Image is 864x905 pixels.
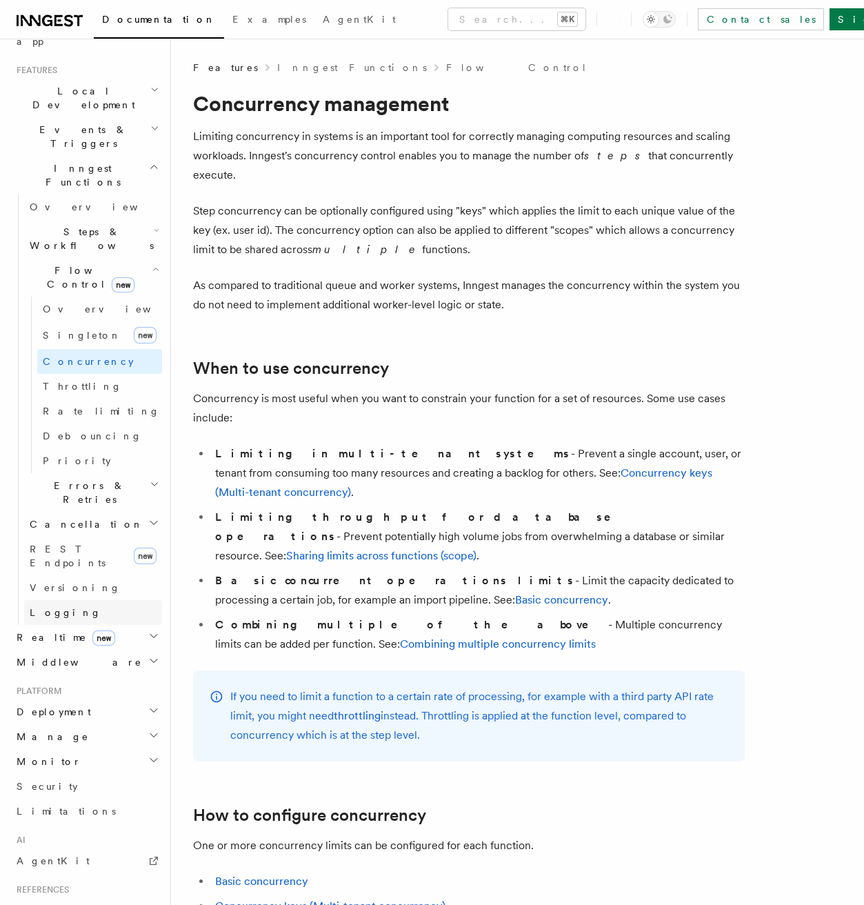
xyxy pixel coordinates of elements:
[193,127,745,185] p: Limiting concurrency in systems is an important tool for correctly managing computing resources a...
[11,774,162,799] a: Security
[37,297,162,321] a: Overview
[193,61,258,74] span: Features
[43,406,160,417] span: Rate limiting
[11,699,162,724] button: Deployment
[24,219,162,258] button: Steps & Workflows
[11,755,81,768] span: Monitor
[24,517,143,531] span: Cancellation
[515,593,608,606] a: Basic concurrency
[224,4,314,37] a: Examples
[24,297,162,473] div: Flow Controlnew
[312,243,422,256] em: multiple
[134,327,157,344] span: new
[30,544,106,568] span: REST Endpoints
[24,537,162,575] a: REST Endpointsnew
[11,79,162,117] button: Local Development
[17,855,90,866] span: AgentKit
[37,399,162,424] a: Rate limiting
[43,356,134,367] span: Concurrency
[24,473,162,512] button: Errors & Retries
[215,447,571,460] strong: Limiting in multi-tenant systems
[11,161,149,189] span: Inngest Functions
[323,14,396,25] span: AgentKit
[24,512,162,537] button: Cancellation
[11,884,69,895] span: References
[643,11,676,28] button: Toggle dark mode
[24,575,162,600] a: Versioning
[30,607,101,618] span: Logging
[215,510,630,543] strong: Limiting throughput for database operations
[43,330,121,341] span: Singleton
[11,625,162,650] button: Realtimenew
[11,705,91,719] span: Deployment
[11,655,142,669] span: Middleware
[193,359,389,378] a: When to use concurrency
[446,61,587,74] a: Flow Control
[43,455,111,466] span: Priority
[193,91,745,116] h1: Concurrency management
[230,687,728,745] p: If you need to limit a function to a certain rate of processing, for example with a third party A...
[17,806,116,817] span: Limitations
[24,263,152,291] span: Flow Control
[24,479,150,506] span: Errors & Retries
[11,630,115,644] span: Realtime
[448,8,585,30] button: Search...⌘K
[193,806,426,825] a: How to configure concurrency
[232,14,306,25] span: Examples
[558,12,577,26] kbd: ⌘K
[211,444,745,502] li: - Prevent a single account, user, or tenant from consuming too many resources and creating a back...
[11,724,162,749] button: Manage
[11,117,162,156] button: Events & Triggers
[11,799,162,824] a: Limitations
[24,195,162,219] a: Overview
[193,389,745,428] p: Concurrency is most useful when you want to constrain your function for a set of resources. Some ...
[92,630,115,646] span: new
[193,201,745,259] p: Step concurrency can be optionally configured using "keys" which applies the limit to each unique...
[11,730,89,744] span: Manage
[215,875,308,888] a: Basic concurrency
[43,304,185,315] span: Overview
[24,225,154,252] span: Steps & Workflows
[11,686,62,697] span: Platform
[11,848,162,873] a: AgentKit
[37,424,162,448] a: Debouncing
[37,349,162,374] a: Concurrency
[43,430,142,441] span: Debouncing
[17,781,78,792] span: Security
[211,571,745,610] li: - Limit the capacity dedicated to processing a certain job, for example an import pipeline. See: .
[211,508,745,566] li: - Prevent potentially high volume jobs from overwhelming a database or similar resource. See: .
[286,549,476,562] a: Sharing limits across functions (scope)
[30,201,172,212] span: Overview
[334,709,381,722] a: throttling
[11,835,26,846] span: AI
[43,381,122,392] span: Throttling
[11,84,150,112] span: Local Development
[11,156,162,195] button: Inngest Functions
[24,600,162,625] a: Logging
[134,548,157,564] span: new
[30,582,121,593] span: Versioning
[11,650,162,675] button: Middleware
[215,618,608,631] strong: Combining multiple of the above
[193,276,745,315] p: As compared to traditional queue and worker systems, Inngest manages the concurrency within the s...
[211,615,745,654] li: - Multiple concurrency limits can be added per function. See:
[11,65,57,76] span: Features
[11,195,162,625] div: Inngest Functions
[37,448,162,473] a: Priority
[314,4,404,37] a: AgentKit
[37,374,162,399] a: Throttling
[94,4,224,39] a: Documentation
[102,14,216,25] span: Documentation
[698,8,824,30] a: Contact sales
[400,637,596,650] a: Combining multiple concurrency limits
[37,321,162,349] a: Singletonnew
[584,149,648,162] em: steps
[277,61,427,74] a: Inngest Functions
[24,258,162,297] button: Flow Controlnew
[193,836,745,855] p: One or more concurrency limits can be configured for each function.
[112,277,134,292] span: new
[11,123,150,150] span: Events & Triggers
[11,749,162,774] button: Monitor
[215,574,575,587] strong: Basic concurrent operations limits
